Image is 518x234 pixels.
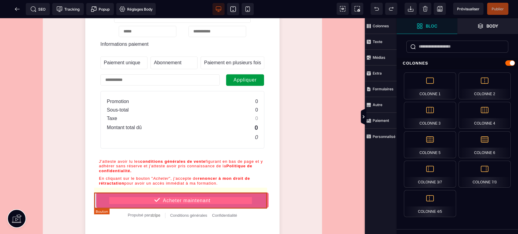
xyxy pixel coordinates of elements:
span: Métadata SEO [26,3,50,15]
span: Nettoyage [419,3,431,15]
span: Favicon [116,3,156,15]
button: Acheter maintenant [96,174,269,190]
text: 0 [255,106,258,113]
span: Aperçu [453,3,483,15]
div: Colonne 2 [459,72,511,99]
span: Retour [11,3,23,15]
span: Voir mobile [242,3,254,15]
span: Propulsé par [128,195,150,199]
a: Propulsé par [128,195,160,200]
span: Ouvrir les calques [457,18,518,34]
strong: Paiement [373,118,389,123]
text: 0 [255,98,258,103]
span: Créer une alerte modale [86,3,114,15]
span: Popup [91,6,110,12]
strong: Autre [373,102,382,107]
span: Colonnes [365,18,397,34]
text: 0 [255,116,258,122]
div: Colonne 4 [459,102,511,129]
strong: Formulaires [373,87,394,91]
div: Colonne 6 [459,131,511,158]
span: Importer [405,3,417,15]
text: Paiement en plusieurs fois [204,42,261,47]
strong: Personnalisé [373,134,395,139]
div: Colonne 4/5 [404,190,456,217]
strong: Bloc [426,24,437,28]
span: Publier [492,7,504,11]
span: Voir bureau [212,3,225,15]
text: Promotion [107,81,129,86]
div: Colonne 3/7 [404,161,456,188]
strong: Colonnes [373,24,389,28]
span: Formulaires [365,81,397,97]
strong: Body [486,24,498,28]
span: Personnalisé [365,129,397,144]
span: Enregistrer le contenu [487,3,508,15]
a: Confidentialité [212,195,237,199]
strong: Texte [373,39,382,44]
span: Prévisualiser [457,7,479,11]
span: Médias [365,50,397,65]
div: Colonne 3 [404,102,456,129]
text: 0 [255,81,258,86]
span: Ouvrir les blocs [397,18,457,34]
text: Sous-total [107,89,129,95]
span: Réglages Body [119,6,153,12]
button: Appliquer [226,56,264,68]
span: Rétablir [385,3,397,15]
strong: Extra [373,71,382,75]
span: Tracking [56,6,80,12]
span: Extra [365,65,397,81]
span: Voir les composants [337,3,349,15]
text: Taxe [107,98,117,103]
span: Enregistrer [434,3,446,15]
text: 0 [255,89,258,95]
label: Informations paiement [100,23,148,28]
text: Paiement unique [104,42,140,47]
span: Afficher les vues [397,108,403,126]
div: Colonne 7/3 [459,161,511,188]
span: Code de suivi [52,3,84,15]
span: Capture d'écran [351,3,363,15]
div: Colonne 1 [404,72,456,99]
text: Abonnement [154,42,181,47]
span: Texte [365,34,397,50]
div: Colonne 5 [404,131,456,158]
strong: Médias [373,55,385,60]
a: Conditions générales [170,195,207,199]
span: Défaire [371,3,383,15]
div: Colonnes [397,58,518,69]
span: Autre [365,97,397,113]
span: SEO [30,6,46,12]
span: Paiement [365,113,397,129]
text: Montant total dû [107,107,142,112]
span: Voir tablette [227,3,239,15]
